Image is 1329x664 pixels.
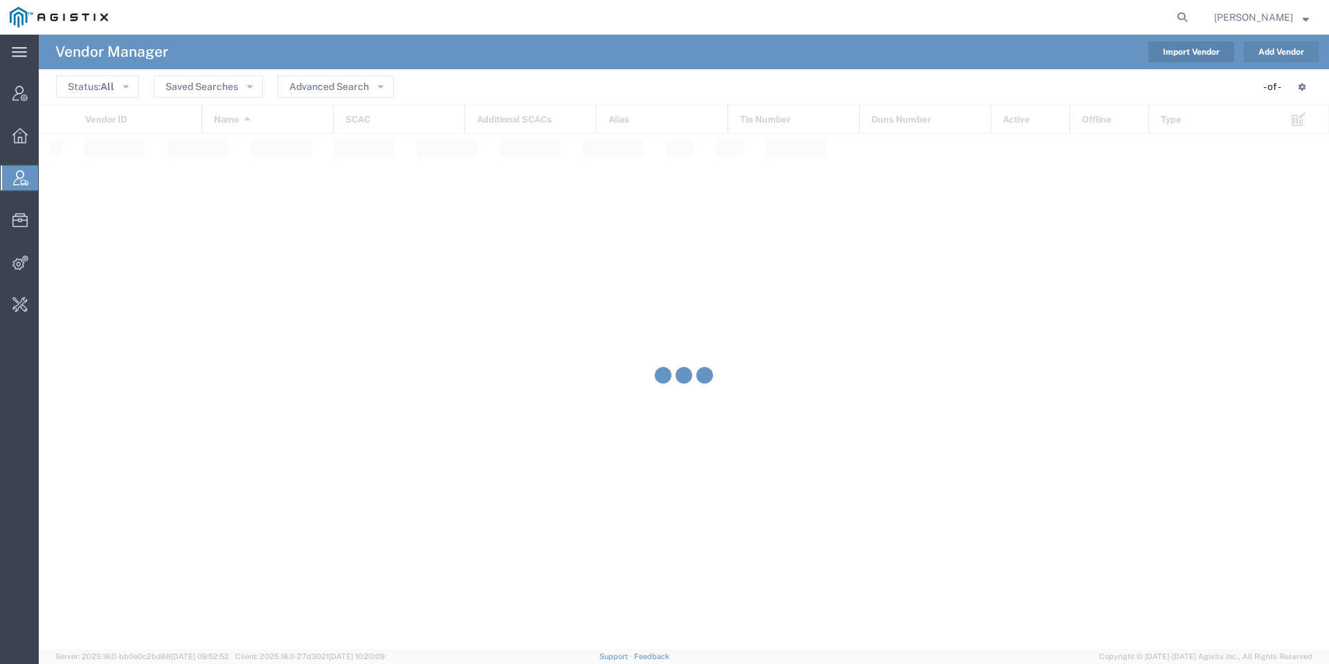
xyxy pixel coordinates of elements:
button: Saved Searches [154,75,263,98]
h4: Vendor Manager [55,35,168,69]
button: Add Vendor [1244,42,1319,62]
span: [DATE] 10:20:09 [329,652,385,661]
button: Import Vendor [1148,42,1234,62]
a: Feedback [634,652,669,661]
span: [DATE] 09:52:52 [171,652,229,661]
span: Copyright © [DATE]-[DATE] Agistix Inc., All Rights Reserved [1099,651,1312,663]
span: Server: 2025.18.0-bb0e0c2bd68 [55,652,229,661]
button: Advanced Search [278,75,394,98]
div: - of - [1263,80,1287,94]
a: Support [599,652,634,661]
span: Don'Jon Kelly [1214,10,1293,25]
button: [PERSON_NAME] [1213,9,1310,26]
span: Client: 2025.18.0-27d3021 [235,652,385,661]
img: logo [10,7,108,28]
span: All [100,81,114,92]
button: Status:All [56,75,139,98]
